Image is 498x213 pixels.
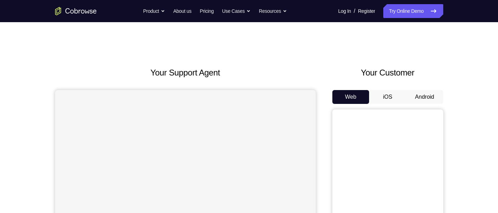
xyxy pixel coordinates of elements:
[358,4,375,18] a: Register
[338,4,351,18] a: Log In
[55,7,97,15] a: Go to the home page
[173,4,191,18] a: About us
[369,90,406,104] button: iOS
[259,4,287,18] button: Resources
[383,4,443,18] a: Try Online Demo
[55,66,316,79] h2: Your Support Agent
[354,7,355,15] span: /
[143,4,165,18] button: Product
[332,66,443,79] h2: Your Customer
[332,90,369,104] button: Web
[222,4,251,18] button: Use Cases
[200,4,213,18] a: Pricing
[406,90,443,104] button: Android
